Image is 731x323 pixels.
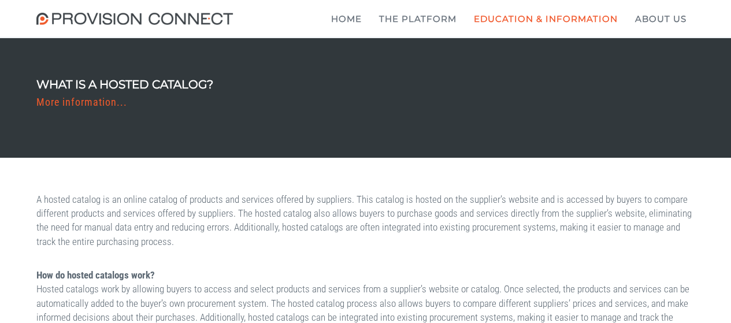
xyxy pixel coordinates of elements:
b: How do hosted catalogs work? [36,269,155,281]
img: Provision Connect [36,13,239,25]
h3: More information... [36,96,213,108]
p: A hosted catalog is an online catalog of products and services offered by suppliers. This catalog... [36,192,695,248]
h1: What is a Hosted Catalog? [36,78,213,91]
